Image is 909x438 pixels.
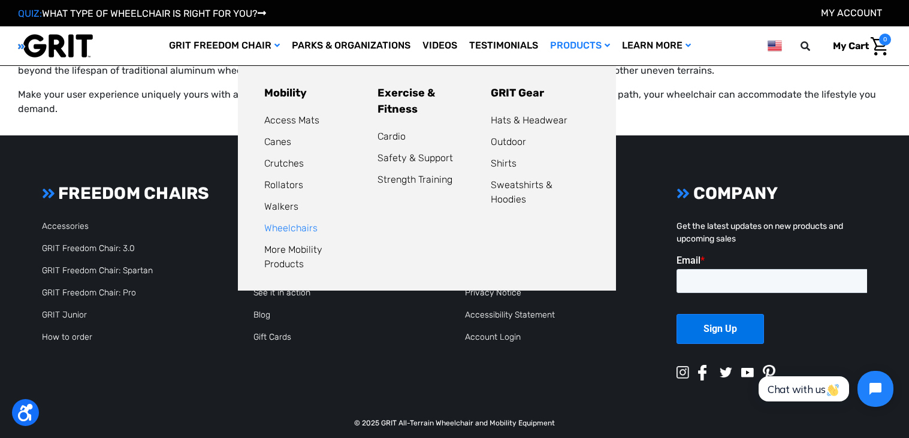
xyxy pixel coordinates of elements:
p: Make your user experience uniquely yours with accessories. Regardless of if you are enjoying a da... [18,87,891,116]
img: Cart [871,37,888,56]
a: Rollators [264,179,303,191]
a: GRIT Freedom Chair: Spartan [42,265,153,276]
a: Sweatshirts & Hoodies [491,179,552,205]
a: Products [544,26,616,65]
img: us.png [768,38,782,53]
a: Gift Cards [253,332,291,342]
a: Account [821,7,882,19]
a: Crutches [264,158,304,169]
a: Shirts [491,158,517,169]
a: Walkers [264,201,298,212]
span: QUIZ: [18,8,42,19]
a: Hats & Headwear [491,114,567,126]
a: Learn More [616,26,697,65]
a: Exercise & Fitness [378,86,435,116]
a: QUIZ:WHAT TYPE OF WHEELCHAIR IS RIGHT FOR YOU? [18,8,266,19]
p: Get the latest updates on new products and upcoming sales [677,220,867,245]
iframe: Form 0 [677,255,867,354]
a: Outdoor [491,136,526,147]
a: GRIT Junior [42,310,87,320]
a: Parks & Organizations [286,26,416,65]
a: Wheelchairs [264,222,318,234]
img: GRIT All-Terrain Wheelchair and Mobility Equipment [18,34,93,58]
p: © 2025 GRIT All-Terrain Wheelchair and Mobility Equipment [35,418,874,428]
img: twitter [720,367,732,377]
a: Cart with 0 items [824,34,891,59]
a: Accessories [42,221,89,231]
a: Videos [416,26,463,65]
img: facebook [698,365,707,380]
span: 0 [879,34,891,46]
a: Testimonials [463,26,544,65]
a: Accessibility Statement [465,310,555,320]
a: How to order [42,332,92,342]
a: Strength Training [378,174,452,185]
a: GRIT Freedom Chair: 3.0 [42,243,135,253]
a: Mobility [264,86,307,99]
h3: FREEDOM CHAIRS [42,183,232,204]
input: Search [806,34,824,59]
a: GRIT Gear [491,86,544,99]
a: Canes [264,136,291,147]
h3: COMPANY [677,183,867,204]
a: More Mobility Products [264,244,322,270]
a: Cardio [378,131,406,142]
a: GRIT Freedom Chair [163,26,286,65]
iframe: Tidio Chat [745,361,904,417]
img: youtube [741,368,754,377]
img: instagram [677,366,689,379]
a: See it in action [253,288,310,298]
a: Access Mats [264,114,319,126]
span: My Cart [833,40,869,52]
a: GRIT Freedom Chair: Pro [42,288,136,298]
a: Blog [253,310,270,320]
a: Account Login [465,332,521,342]
a: Privacy Notice [465,288,521,298]
a: Safety & Support [378,152,453,164]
